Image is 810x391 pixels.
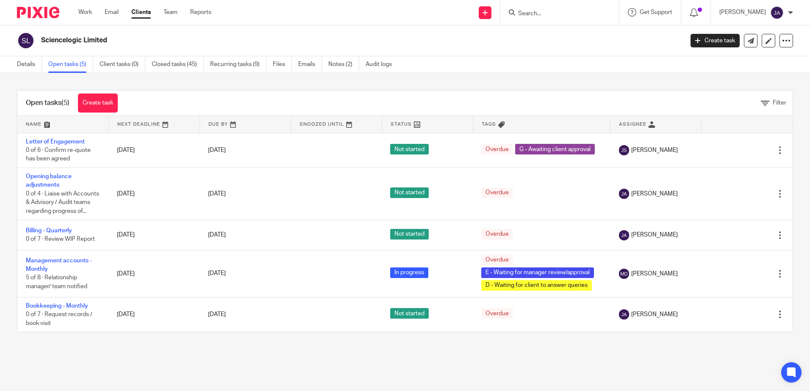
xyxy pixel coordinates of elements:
[26,303,88,309] a: Bookkeeping - Monthly
[26,99,69,107] h1: Open tasks
[208,311,226,317] span: [DATE]
[773,100,786,106] span: Filter
[26,173,72,188] a: Opening balance adjustments
[208,191,226,197] span: [DATE]
[26,228,72,234] a: Billing - Quarterly
[619,269,629,279] img: svg%3E
[481,229,513,240] span: Overdue
[164,8,178,17] a: Team
[328,56,359,73] a: Notes (2)
[108,133,200,168] td: [DATE]
[108,250,200,297] td: [DATE]
[719,8,766,17] p: [PERSON_NAME]
[619,309,629,319] img: svg%3E
[631,270,678,278] span: [PERSON_NAME]
[482,122,496,127] span: Tags
[26,237,95,242] span: 0 of 7 · Review WIP Report
[619,230,629,240] img: svg%3E
[208,271,226,277] span: [DATE]
[41,36,550,45] h2: Sciencelogic Limited
[631,190,678,198] span: [PERSON_NAME]
[273,56,292,73] a: Files
[481,144,513,154] span: Overdue
[298,56,322,73] a: Emails
[631,231,678,239] span: [PERSON_NAME]
[78,8,92,17] a: Work
[208,232,226,238] span: [DATE]
[515,144,595,154] span: G - Awaiting client approval
[208,147,226,153] span: [DATE]
[481,280,592,291] span: D - Waiting for client to answer queries
[26,139,85,145] a: Letter of Engagement
[481,267,594,278] span: E - Waiting for manager review/approval
[481,255,513,265] span: Overdue
[390,187,429,198] span: Not started
[210,56,266,73] a: Recurring tasks (9)
[26,191,99,214] span: 0 of 4 · Liaise with Accounts & Advisory / Audit teams regarding progress of...
[631,146,678,154] span: [PERSON_NAME]
[481,308,513,319] span: Overdue
[366,56,398,73] a: Audit logs
[78,94,118,113] a: Create task
[152,56,204,73] a: Closed tasks (45)
[26,147,91,162] span: 0 of 6 · Confirm re-quote has been agreed
[691,34,740,47] a: Create task
[481,187,513,198] span: Overdue
[190,8,211,17] a: Reports
[390,229,429,240] span: Not started
[26,258,92,272] a: Management accounts - Monthly
[631,310,678,319] span: [PERSON_NAME]
[391,122,412,127] span: Status
[17,32,35,50] img: svg%3E
[17,7,59,18] img: Pixie
[48,56,93,73] a: Open tasks (5)
[108,168,200,220] td: [DATE]
[26,275,87,290] span: 5 of 8 · Relationship manager/ team notified
[17,56,42,73] a: Details
[108,220,200,250] td: [DATE]
[390,308,429,319] span: Not started
[619,189,629,199] img: svg%3E
[619,145,629,155] img: svg%3E
[105,8,119,17] a: Email
[100,56,145,73] a: Client tasks (0)
[108,297,200,332] td: [DATE]
[390,267,428,278] span: In progress
[390,144,429,154] span: Not started
[517,10,594,18] input: Search
[770,6,784,19] img: svg%3E
[640,9,672,15] span: Get Support
[26,311,92,326] span: 0 of 7 · Request records / book visit
[300,122,344,127] span: Snoozed Until
[61,99,69,106] span: (5)
[131,8,151,17] a: Clients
